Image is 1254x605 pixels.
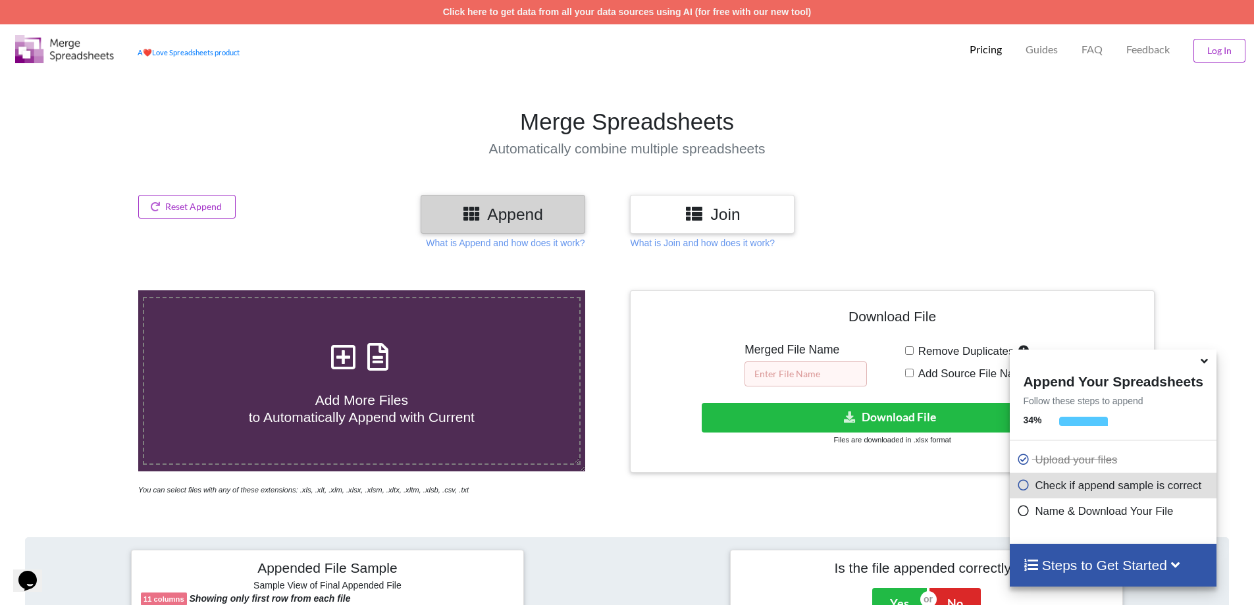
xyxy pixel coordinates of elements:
h3: Join [640,205,785,224]
span: Feedback [1126,44,1170,55]
p: Check if append sample is correct [1016,477,1213,494]
h3: Append [431,205,575,224]
p: FAQ [1082,43,1103,57]
h4: Append Your Spreadsheets [1010,370,1216,390]
button: Reset Append [138,195,236,219]
h5: Merged File Name [745,343,867,357]
h4: Steps to Get Started [1023,557,1203,573]
a: Click here to get data from all your data sources using AI (for free with our new tool) [443,7,812,17]
span: Remove Duplicates [914,345,1014,357]
h4: Appended File Sample [141,560,514,578]
p: Guides [1026,43,1058,57]
button: Log In [1193,39,1245,63]
h6: Sample View of Final Appended File [141,580,514,593]
span: heart [143,48,152,57]
img: Logo.png [15,35,114,63]
p: Pricing [970,43,1002,57]
h4: Download File [640,300,1144,338]
a: AheartLove Spreadsheets product [138,48,240,57]
h4: Is the file appended correctly? [740,560,1113,576]
p: Follow these steps to append [1010,394,1216,408]
p: Name & Download Your File [1016,503,1213,519]
b: 34 % [1023,415,1041,425]
b: 11 columns [144,595,184,603]
i: You can select files with any of these extensions: .xls, .xlt, .xlm, .xlsx, .xlsm, .xltx, .xltm, ... [138,486,469,494]
small: Files are downloaded in .xlsx format [833,436,951,444]
button: Download File [702,403,1080,433]
p: What is Append and how does it work? [426,236,585,250]
b: Showing only first row from each file [190,593,351,604]
span: Add Source File Names [914,367,1035,380]
input: Enter File Name [745,361,867,386]
iframe: chat widget [13,552,55,592]
span: Add More Files to Automatically Append with Current [249,392,475,424]
p: Upload your files [1016,452,1213,468]
p: What is Join and how does it work? [630,236,774,250]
